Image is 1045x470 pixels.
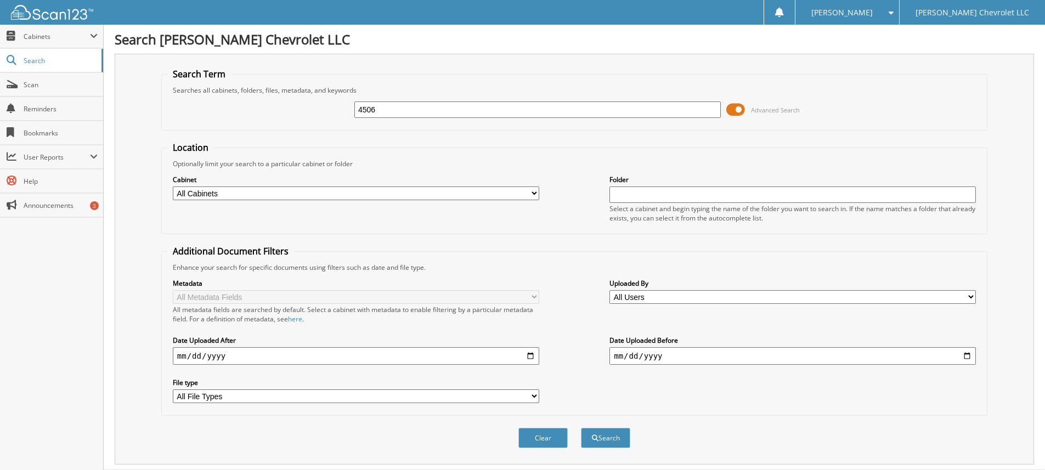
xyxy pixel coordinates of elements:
[24,32,90,41] span: Cabinets
[115,30,1034,48] h1: Search [PERSON_NAME] Chevrolet LLC
[24,80,98,89] span: Scan
[24,56,96,65] span: Search
[173,378,539,387] label: File type
[167,159,981,168] div: Optionally limit your search to a particular cabinet or folder
[167,68,231,80] legend: Search Term
[167,141,214,154] legend: Location
[167,263,981,272] div: Enhance your search for specific documents using filters such as date and file type.
[609,175,976,184] label: Folder
[609,347,976,365] input: end
[167,86,981,95] div: Searches all cabinets, folders, files, metadata, and keywords
[24,152,90,162] span: User Reports
[24,177,98,186] span: Help
[581,428,630,448] button: Search
[90,201,99,210] div: 3
[609,204,976,223] div: Select a cabinet and begin typing the name of the folder you want to search in. If the name match...
[173,347,539,365] input: start
[916,9,1029,16] span: [PERSON_NAME] Chevrolet LLC
[167,245,294,257] legend: Additional Document Filters
[609,279,976,288] label: Uploaded By
[173,279,539,288] label: Metadata
[518,428,568,448] button: Clear
[288,314,302,324] a: here
[751,106,800,114] span: Advanced Search
[609,336,976,345] label: Date Uploaded Before
[24,201,98,210] span: Announcements
[173,336,539,345] label: Date Uploaded After
[24,128,98,138] span: Bookmarks
[11,5,93,20] img: scan123-logo-white.svg
[811,9,873,16] span: [PERSON_NAME]
[173,175,539,184] label: Cabinet
[173,305,539,324] div: All metadata fields are searched by default. Select a cabinet with metadata to enable filtering b...
[24,104,98,114] span: Reminders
